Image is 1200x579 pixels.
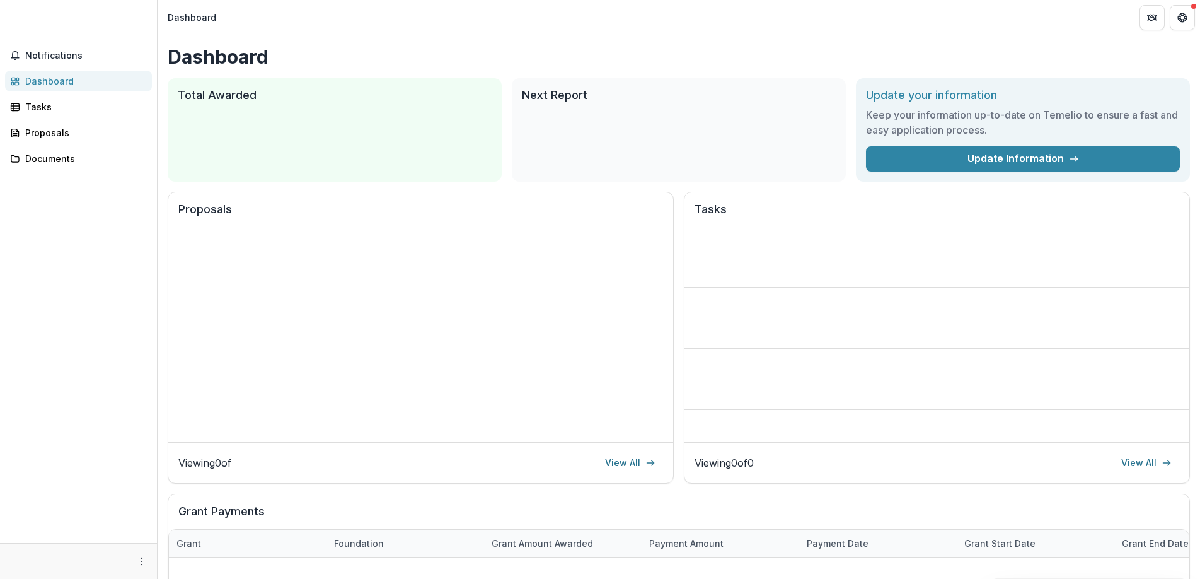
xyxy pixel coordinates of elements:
h2: Proposals [178,202,663,226]
p: Viewing 0 of [178,455,231,471]
h2: Total Awarded [178,88,492,102]
nav: breadcrumb [163,8,221,26]
h1: Dashboard [168,45,1190,68]
div: Dashboard [168,11,216,24]
a: Tasks [5,96,152,117]
a: View All [1114,453,1179,473]
h2: Tasks [695,202,1179,226]
h2: Update your information [866,88,1180,102]
p: Viewing 0 of 0 [695,455,754,471]
div: Tasks [25,100,142,114]
div: Proposals [25,126,142,139]
button: Partners [1139,5,1165,30]
h2: Next Report [522,88,836,102]
h3: Keep your information up-to-date on Temelio to ensure a fast and easy application process. [866,107,1180,137]
a: Proposals [5,122,152,143]
button: Get Help [1170,5,1195,30]
h2: Grant Payments [178,505,1179,529]
div: Dashboard [25,74,142,88]
a: View All [597,453,663,473]
a: Dashboard [5,71,152,91]
button: Notifications [5,45,152,66]
button: More [134,554,149,569]
div: Documents [25,152,142,165]
a: Update Information [866,146,1180,172]
span: Notifications [25,50,147,61]
a: Documents [5,148,152,169]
